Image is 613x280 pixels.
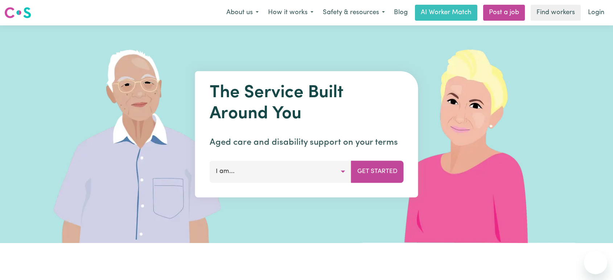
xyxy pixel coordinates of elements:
[4,4,31,21] a: Careseekers logo
[483,5,525,21] a: Post a job
[222,5,263,20] button: About us
[210,136,404,149] p: Aged care and disability support on your terms
[415,5,477,21] a: AI Worker Match
[351,161,404,182] button: Get Started
[318,5,390,20] button: Safety & resources
[4,6,31,19] img: Careseekers logo
[390,5,412,21] a: Blog
[531,5,581,21] a: Find workers
[210,161,351,182] button: I am...
[263,5,318,20] button: How it works
[584,251,607,274] iframe: Button to launch messaging window
[210,83,404,124] h1: The Service Built Around You
[584,5,609,21] a: Login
